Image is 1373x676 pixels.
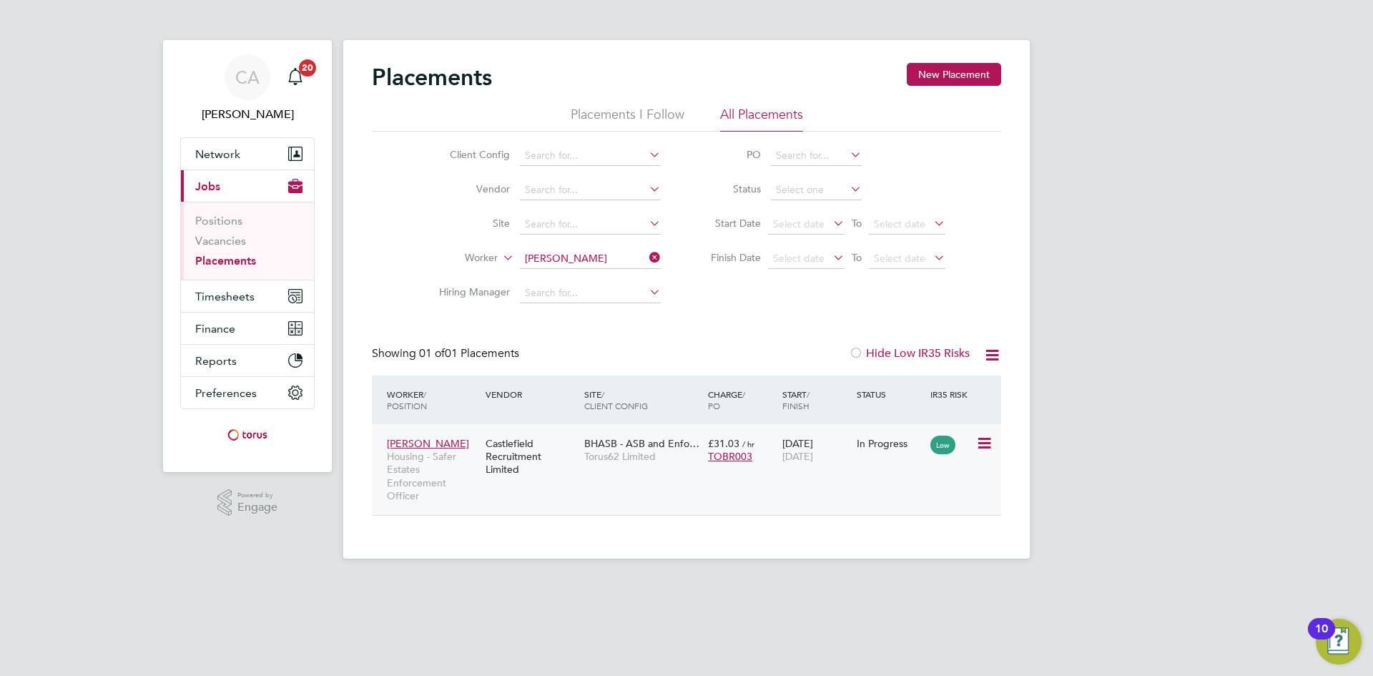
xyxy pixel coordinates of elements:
span: [PERSON_NAME] [387,437,469,450]
span: 01 of [419,346,445,361]
div: IR35 Risk [927,381,976,407]
button: New Placement [907,63,1001,86]
a: Vacancies [195,234,246,248]
input: Search for... [520,283,661,303]
input: Select one [771,180,862,200]
span: BHASB - ASB and Enfo… [584,437,699,450]
a: Placements [195,254,256,268]
div: Site [581,381,704,418]
a: Powered byEngage [217,489,278,516]
span: Powered by [237,489,277,501]
span: CA [235,68,260,87]
input: Search for... [520,180,661,200]
input: Search for... [520,215,661,235]
span: Engage [237,501,277,514]
div: Charge [704,381,779,418]
label: Site [428,217,510,230]
button: Open Resource Center, 10 new notifications [1316,619,1362,665]
button: Reports [181,345,314,376]
span: Catherine Arnold [180,106,315,123]
span: Select date [874,252,925,265]
span: TOBR003 [708,450,752,463]
span: / PO [708,388,745,411]
img: torus-logo-retina.png [222,423,272,446]
span: Reports [195,354,237,368]
a: Go to home page [180,423,315,446]
input: Search for... [520,146,661,166]
span: Network [195,147,240,161]
button: Jobs [181,170,314,202]
label: Worker [415,251,498,265]
span: [DATE] [782,450,813,463]
div: Castlefield Recruitment Limited [482,430,581,484]
span: To [847,248,866,267]
a: Positions [195,214,242,227]
span: / Finish [782,388,809,411]
span: Timesheets [195,290,255,303]
li: All Placements [720,106,803,132]
a: CA[PERSON_NAME] [180,54,315,123]
button: Network [181,138,314,170]
input: Search for... [771,146,862,166]
div: [DATE] [779,430,853,470]
span: 01 Placements [419,346,519,361]
span: Preferences [195,386,257,400]
span: Jobs [195,180,220,193]
span: Select date [773,217,825,230]
div: Worker [383,381,482,418]
div: Start [779,381,853,418]
a: [PERSON_NAME]Housing - Safer Estates Enforcement OfficerCastlefield Recruitment LimitedBHASB - AS... [383,429,1001,441]
div: Vendor [482,381,581,407]
div: 10 [1315,629,1328,647]
li: Placements I Follow [571,106,684,132]
span: To [847,214,866,232]
label: Client Config [428,148,510,161]
button: Finance [181,313,314,344]
input: Search for... [520,249,661,269]
label: PO [697,148,761,161]
span: Low [930,436,955,454]
span: Select date [773,252,825,265]
span: / hr [742,439,754,449]
span: / Client Config [584,388,648,411]
label: Start Date [697,217,761,230]
button: Timesheets [181,280,314,312]
span: 20 [299,59,316,77]
div: In Progress [857,437,924,450]
h2: Placements [372,63,492,92]
label: Status [697,182,761,195]
div: Jobs [181,202,314,280]
label: Hide Low IR35 Risks [849,346,970,361]
span: / Position [387,388,427,411]
button: Preferences [181,377,314,408]
nav: Main navigation [163,40,332,472]
label: Vendor [428,182,510,195]
span: Finance [195,322,235,335]
span: £31.03 [708,437,739,450]
div: Status [853,381,927,407]
div: Showing [372,346,522,361]
label: Finish Date [697,251,761,264]
a: 20 [281,54,310,100]
label: Hiring Manager [428,285,510,298]
span: Housing - Safer Estates Enforcement Officer [387,450,478,502]
span: Torus62 Limited [584,450,701,463]
span: Select date [874,217,925,230]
